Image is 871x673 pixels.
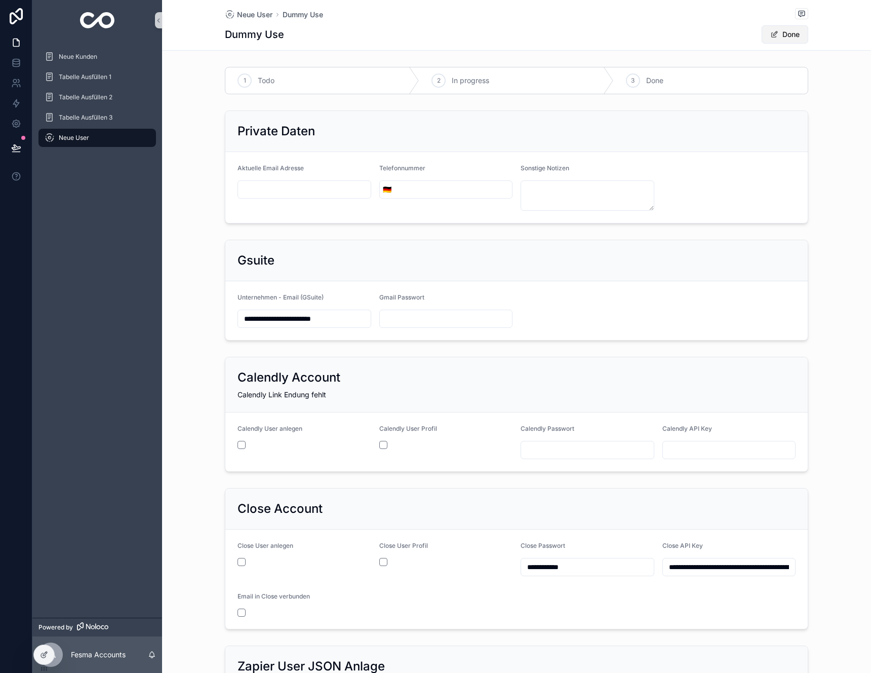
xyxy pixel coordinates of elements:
[38,129,156,147] a: Neue User
[662,425,712,432] span: Calendly API Key
[237,425,302,432] span: Calendly User anlegen
[38,48,156,66] a: Neue Kunden
[437,77,441,85] span: 2
[646,76,663,86] span: Done
[379,425,437,432] span: Calendly User Profil
[237,390,326,399] span: Calendly Link Endung fehlt
[237,501,323,517] h2: Close Account
[380,180,394,199] button: Select Button
[379,164,425,172] span: Telefonnummer
[237,164,304,172] span: Aktuelle Email Adresse
[59,114,112,122] span: Tabelle Ausfüllen 3
[59,93,112,101] span: Tabelle Ausfüllen 2
[521,164,569,172] span: Sonstige Notizen
[379,293,424,301] span: Gmail Passwort
[237,369,340,386] h2: Calendly Account
[762,25,808,44] button: Done
[237,10,272,20] span: Neue User
[237,592,310,600] span: Email in Close verbunden
[32,41,162,160] div: scrollable content
[225,10,272,20] a: Neue User
[38,88,156,106] a: Tabelle Ausfüllen 2
[383,184,391,195] span: 🇩🇪
[237,252,274,269] h2: Gsuite
[258,76,274,86] span: Todo
[521,542,565,549] span: Close Passwort
[32,618,162,637] a: Powered by
[662,542,703,549] span: Close API Key
[631,77,635,85] span: 3
[521,425,574,432] span: Calendly Passwort
[452,76,489,86] span: In progress
[38,68,156,86] a: Tabelle Ausfüllen 1
[80,12,115,28] img: App logo
[59,53,97,61] span: Neue Kunden
[38,623,73,631] span: Powered by
[379,542,428,549] span: Close User Profil
[237,123,315,139] h2: Private Daten
[59,134,89,142] span: Neue User
[38,108,156,127] a: Tabelle Ausfüllen 3
[283,10,323,20] a: Dummy Use
[71,650,126,660] p: Fesma Accounts
[59,73,111,81] span: Tabelle Ausfüllen 1
[225,27,284,42] h1: Dummy Use
[244,77,246,85] span: 1
[237,293,324,301] span: Unternehmen - Email (GSuite)
[237,542,293,549] span: Close User anlegen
